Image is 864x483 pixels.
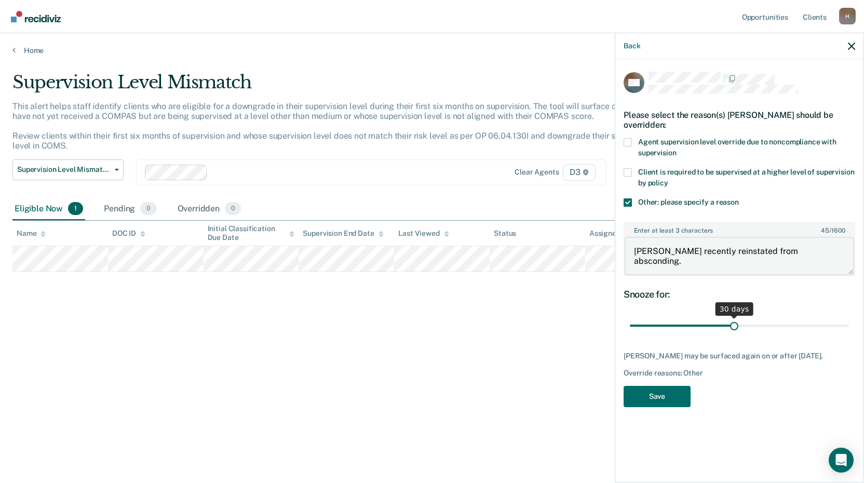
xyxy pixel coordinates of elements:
span: 45 [821,227,829,234]
div: H [839,8,856,24]
a: Home [12,46,852,55]
div: Please select the reason(s) [PERSON_NAME] should be overridden: [624,102,855,138]
span: Supervision Level Mismatch [17,165,111,174]
button: Profile dropdown button [839,8,856,24]
div: [PERSON_NAME] may be surfaced again on or after [DATE]. [624,352,855,360]
textarea: [PERSON_NAME] recently reinstated from absconding. [625,237,854,275]
div: 30 days [716,302,753,316]
div: Supervision Level Mismatch [12,72,660,101]
div: DOC ID [112,229,145,238]
div: Status [494,229,516,238]
span: Agent supervision level override due to noncompliance with supervision [638,138,836,157]
p: This alert helps staff identify clients who are eligible for a downgrade in their supervision lev... [12,101,654,151]
div: Overridden [176,198,244,221]
div: Assigned to [589,229,638,238]
div: Open Intercom Messenger [829,448,854,473]
div: Last Viewed [398,229,449,238]
span: / 1600 [821,227,845,234]
span: Other: please specify a reason [638,198,739,206]
div: Clear agents [515,168,559,177]
span: 0 [140,202,156,216]
span: 1 [68,202,83,216]
div: Snooze for: [624,289,855,300]
button: Back [624,42,640,50]
div: Name [17,229,46,238]
img: Recidiviz [11,11,61,22]
label: Enter at least 3 characters [625,223,854,234]
div: Supervision End Date [303,229,383,238]
div: Override reasons: Other [624,369,855,378]
div: Initial Classification Due Date [208,224,295,242]
div: Eligible Now [12,198,85,221]
button: Save [624,386,691,407]
span: 0 [225,202,241,216]
span: Client is required to be supervised at a higher level of supervision by policy [638,168,854,187]
div: Pending [102,198,158,221]
span: D3 [563,164,596,181]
